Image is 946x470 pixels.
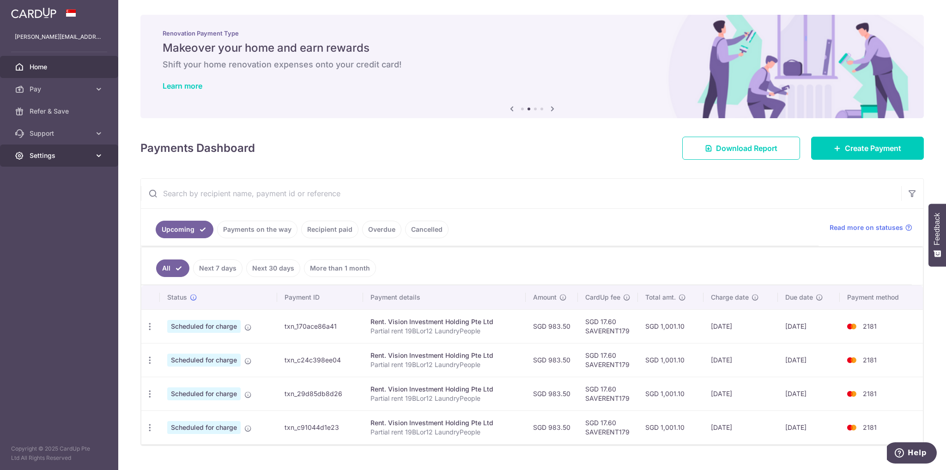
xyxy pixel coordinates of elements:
td: [DATE] [778,377,840,410]
td: SGD 17.60 SAVERENT179 [578,343,638,377]
th: Payment details [363,285,526,309]
span: Scheduled for charge [167,421,241,434]
td: txn_170ace86a41 [277,309,363,343]
button: Feedback - Show survey [928,204,946,266]
a: Payments on the way [217,221,297,238]
td: [DATE] [703,309,778,343]
p: Partial rent 19BLor12 LaundryPeople [370,394,518,403]
p: Partial rent 19BLor12 LaundryPeople [370,326,518,336]
a: Cancelled [405,221,449,238]
td: SGD 1,001.10 [638,377,703,410]
td: [DATE] [778,309,840,343]
span: Read more on statuses [830,223,903,232]
span: Support [30,129,91,138]
td: [DATE] [703,410,778,444]
th: Payment ID [277,285,363,309]
span: Total amt. [645,293,676,302]
a: All [156,259,189,277]
span: Status [167,293,187,302]
span: 2181 [863,390,877,398]
td: SGD 983.50 [526,377,578,410]
span: Scheduled for charge [167,320,241,333]
td: [DATE] [703,343,778,377]
p: Renovation Payment Type [163,30,902,37]
span: Download Report [716,143,777,154]
a: Download Report [682,137,800,160]
span: 2181 [863,322,877,330]
span: Scheduled for charge [167,354,241,367]
td: [DATE] [778,410,840,444]
td: SGD 983.50 [526,309,578,343]
a: Overdue [362,221,401,238]
span: CardUp fee [585,293,620,302]
td: txn_29d85db8d26 [277,377,363,410]
td: SGD 17.60 SAVERENT179 [578,309,638,343]
td: SGD 983.50 [526,343,578,377]
img: CardUp [11,7,56,18]
h6: Shift your home renovation expenses onto your credit card! [163,59,902,70]
img: Renovation banner [140,15,924,118]
td: [DATE] [778,343,840,377]
iframe: Opens a widget where you can find more information [887,442,937,465]
img: Bank Card [843,388,861,399]
td: SGD 1,001.10 [638,410,703,444]
td: SGD 1,001.10 [638,309,703,343]
img: Bank Card [843,355,861,366]
span: Amount [533,293,557,302]
div: Rent. Vision Investment Holding Pte Ltd [370,385,518,394]
a: More than 1 month [304,259,376,277]
span: Refer & Save [30,107,91,116]
a: Next 30 days [246,259,300,277]
div: Rent. Vision Investment Holding Pte Ltd [370,418,518,428]
h5: Makeover your home and earn rewards [163,41,902,55]
span: Settings [30,151,91,160]
td: txn_c24c398ee04 [277,343,363,377]
td: txn_c91044d1e23 [277,410,363,444]
p: Partial rent 19BLor12 LaundryPeople [370,428,518,437]
input: Search by recipient name, payment id or reference [141,179,901,208]
p: [PERSON_NAME][EMAIL_ADDRESS][DOMAIN_NAME] [15,32,103,42]
td: SGD 983.50 [526,410,578,444]
span: 2181 [863,356,877,364]
img: Bank Card [843,422,861,433]
span: Home [30,62,91,72]
span: 2181 [863,423,877,431]
span: Scheduled for charge [167,387,241,400]
a: Next 7 days [193,259,243,277]
span: Due date [785,293,813,302]
a: Read more on statuses [830,223,912,232]
span: Create Payment [845,143,901,154]
div: Rent. Vision Investment Holding Pte Ltd [370,317,518,326]
img: Bank Card [843,321,861,332]
h4: Payments Dashboard [140,140,255,157]
span: Charge date [711,293,749,302]
div: Rent. Vision Investment Holding Pte Ltd [370,351,518,360]
span: Feedback [933,213,941,245]
th: Payment method [840,285,923,309]
a: Recipient paid [301,221,358,238]
td: SGD 17.60 SAVERENT179 [578,377,638,410]
td: [DATE] [703,377,778,410]
a: Create Payment [811,137,924,160]
td: SGD 17.60 SAVERENT179 [578,410,638,444]
td: SGD 1,001.10 [638,343,703,377]
p: Partial rent 19BLor12 LaundryPeople [370,360,518,369]
a: Upcoming [156,221,213,238]
span: Pay [30,84,91,94]
a: Learn more [163,81,202,90]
